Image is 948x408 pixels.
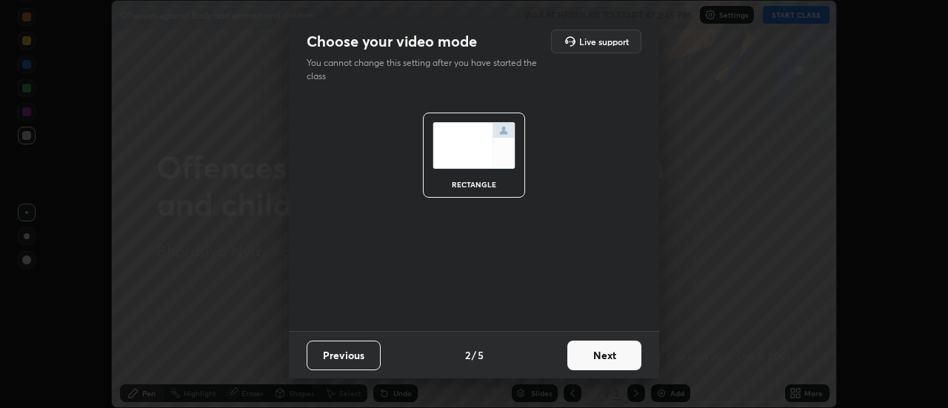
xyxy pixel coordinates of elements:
button: Next [567,341,641,370]
h5: Live support [579,37,629,46]
button: Previous [307,341,381,370]
div: rectangle [444,181,504,188]
h4: 5 [478,347,484,363]
h2: Choose your video mode [307,32,477,51]
h4: / [472,347,476,363]
img: normalScreenIcon.ae25ed63.svg [433,122,515,169]
p: You cannot change this setting after you have started the class [307,56,547,83]
h4: 2 [465,347,470,363]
